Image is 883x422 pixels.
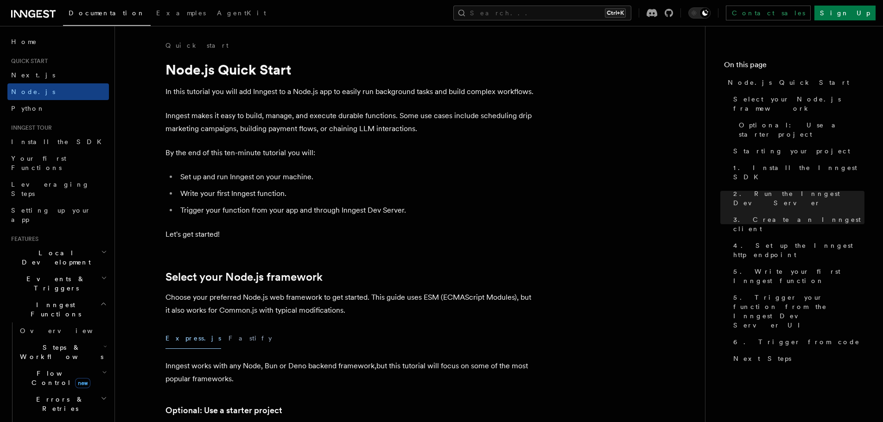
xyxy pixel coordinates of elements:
a: Optional: Use a starter project [165,404,282,417]
span: Local Development [7,248,101,267]
a: Select your Node.js framework [730,91,864,117]
a: Setting up your app [7,202,109,228]
a: Documentation [63,3,151,26]
span: Inngest tour [7,124,52,132]
a: Next Steps [730,350,864,367]
span: Node.js Quick Start [728,78,849,87]
a: Node.js Quick Start [724,74,864,91]
a: Install the SDK [7,133,109,150]
a: Overview [16,322,109,339]
button: Steps & Workflows [16,339,109,365]
li: Write your first Inngest function. [178,187,536,200]
span: Examples [156,9,206,17]
a: Sign Up [814,6,876,20]
span: AgentKit [217,9,266,17]
p: By the end of this ten-minute tutorial you will: [165,146,536,159]
a: 5. Write your first Inngest function [730,263,864,289]
span: Flow Control [16,369,102,387]
span: Starting your project [733,146,850,156]
span: Install the SDK [11,138,107,145]
span: Next Steps [733,354,791,363]
span: Node.js [11,88,55,95]
a: Examples [151,3,211,25]
a: AgentKit [211,3,272,25]
span: 2. Run the Inngest Dev Server [733,189,864,208]
span: 4. Set up the Inngest http endpoint [733,241,864,259]
a: Leveraging Steps [7,176,109,202]
button: Search...Ctrl+K [453,6,631,20]
button: Toggle dark mode [688,7,711,19]
a: Optional: Use a starter project [735,117,864,143]
a: Select your Node.js framework [165,271,323,283]
span: 6. Trigger from code [733,337,860,346]
span: Optional: Use a starter project [739,120,864,139]
span: Setting up your app [11,207,91,223]
a: Next.js [7,67,109,83]
kbd: Ctrl+K [605,8,626,18]
a: 2. Run the Inngest Dev Server [730,185,864,211]
a: Python [7,100,109,117]
p: In this tutorial you will add Inngest to a Node.js app to easily run background tasks and build c... [165,85,536,98]
span: Quick start [7,57,48,65]
button: Inngest Functions [7,296,109,322]
a: Your first Functions [7,150,109,176]
p: Choose your preferred Node.js web framework to get started. This guide uses ESM (ECMAScript Modul... [165,291,536,317]
li: Trigger your function from your app and through Inngest Dev Server. [178,204,536,217]
span: 5. Trigger your function from the Inngest Dev Server UI [733,293,864,330]
button: Local Development [7,245,109,271]
button: Flow Controlnew [16,365,109,391]
a: Home [7,33,109,50]
a: Contact sales [726,6,811,20]
span: new [75,378,90,388]
button: Express.js [165,328,221,349]
span: Python [11,105,45,112]
span: Next.js [11,71,55,79]
button: Errors & Retries [16,391,109,417]
span: Select your Node.js framework [733,94,864,113]
p: Inngest works with any Node, Bun or Deno backend framework,but this tutorial will focus on some o... [165,359,536,385]
span: Leveraging Steps [11,181,89,197]
h1: Node.js Quick Start [165,61,536,78]
span: Errors & Retries [16,395,101,413]
li: Set up and run Inngest on your machine. [178,170,536,183]
span: Inngest Functions [7,300,100,319]
h4: On this page [724,59,864,74]
span: Home [11,37,37,46]
span: 1. Install the Inngest SDK [733,163,864,182]
span: Documentation [69,9,145,17]
a: Starting your project [730,143,864,159]
button: Fastify [229,328,272,349]
span: 5. Write your first Inngest function [733,267,864,285]
a: 4. Set up the Inngest http endpoint [730,237,864,263]
span: Features [7,235,38,243]
a: Node.js [7,83,109,100]
a: 1. Install the Inngest SDK [730,159,864,185]
span: Overview [20,327,115,334]
a: Quick start [165,41,229,50]
span: 3. Create an Inngest client [733,215,864,233]
p: Let's get started! [165,228,536,241]
a: 3. Create an Inngest client [730,211,864,237]
span: Events & Triggers [7,274,101,293]
span: Steps & Workflows [16,343,103,361]
span: Your first Functions [11,155,66,171]
button: Events & Triggers [7,271,109,296]
a: 6. Trigger from code [730,334,864,350]
a: 5. Trigger your function from the Inngest Dev Server UI [730,289,864,334]
p: Inngest makes it easy to build, manage, and execute durable functions. Some use cases include sch... [165,109,536,135]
